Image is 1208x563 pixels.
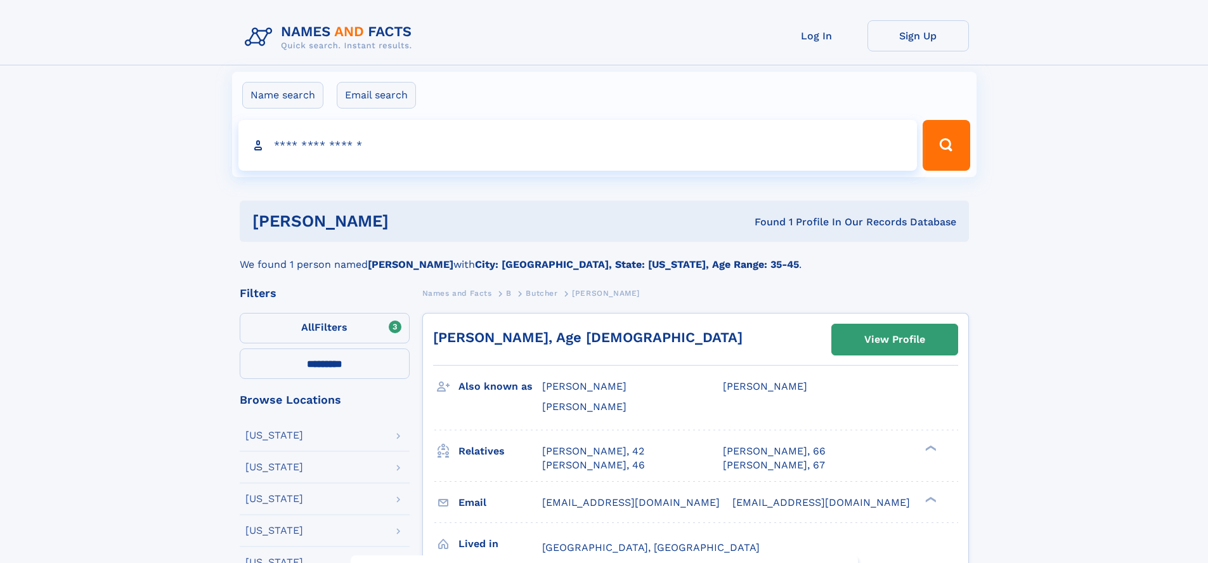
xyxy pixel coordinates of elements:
h3: Also known as [458,376,542,397]
span: B [506,289,512,298]
span: [PERSON_NAME] [572,289,640,298]
div: ❯ [922,495,937,503]
a: [PERSON_NAME], 66 [723,444,826,458]
div: [US_STATE] [245,526,303,536]
span: [PERSON_NAME] [723,380,807,392]
h3: Lived in [458,533,542,555]
input: search input [238,120,918,171]
div: We found 1 person named with . [240,242,969,272]
a: [PERSON_NAME], 42 [542,444,644,458]
h3: Email [458,492,542,513]
label: Name search [242,82,323,109]
div: View Profile [864,325,925,354]
span: [PERSON_NAME] [542,380,627,392]
button: Search Button [923,120,970,171]
a: Sign Up [867,20,969,51]
label: Filters [240,313,410,343]
div: [US_STATE] [245,462,303,472]
div: Found 1 Profile In Our Records Database [571,215,956,229]
div: [US_STATE] [245,494,303,504]
label: Email search [337,82,416,109]
span: [GEOGRAPHIC_DATA], [GEOGRAPHIC_DATA] [542,541,760,553]
a: B [506,285,512,301]
div: [US_STATE] [245,430,303,440]
span: [EMAIL_ADDRESS][DOMAIN_NAME] [542,496,720,508]
div: Browse Locations [240,394,410,406]
div: ❯ [922,444,937,452]
a: Names and Facts [422,285,492,301]
span: [PERSON_NAME] [542,401,627,413]
span: Butcher [526,289,557,298]
a: [PERSON_NAME], 46 [542,458,645,472]
a: Butcher [526,285,557,301]
b: [PERSON_NAME] [368,258,453,270]
span: [EMAIL_ADDRESS][DOMAIN_NAME] [732,496,910,508]
span: All [301,321,315,333]
a: Log In [766,20,867,51]
h1: [PERSON_NAME] [252,213,572,229]
b: City: [GEOGRAPHIC_DATA], State: [US_STATE], Age Range: 35-45 [475,258,799,270]
a: View Profile [832,324,958,355]
a: [PERSON_NAME], 67 [723,458,825,472]
div: Filters [240,288,410,299]
a: [PERSON_NAME], Age [DEMOGRAPHIC_DATA] [433,329,743,345]
img: Logo Names and Facts [240,20,422,55]
h3: Relatives [458,440,542,462]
